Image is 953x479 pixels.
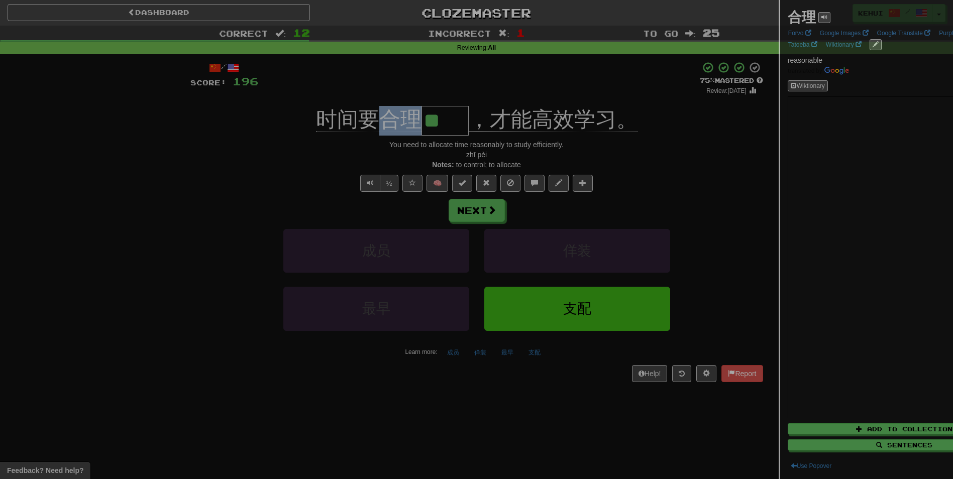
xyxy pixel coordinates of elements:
a: Google Translate [874,28,934,39]
a: Wiktionary [823,39,865,50]
img: Color short [788,67,849,75]
span: reasonable [788,56,822,64]
strong: 合理 [788,10,816,25]
a: Forvo [785,28,814,39]
button: Wiktionary [788,80,828,91]
a: Google Images [817,28,872,39]
button: Use Popover [788,460,834,471]
button: edit links [870,39,882,50]
a: Tatoeba [785,39,820,50]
